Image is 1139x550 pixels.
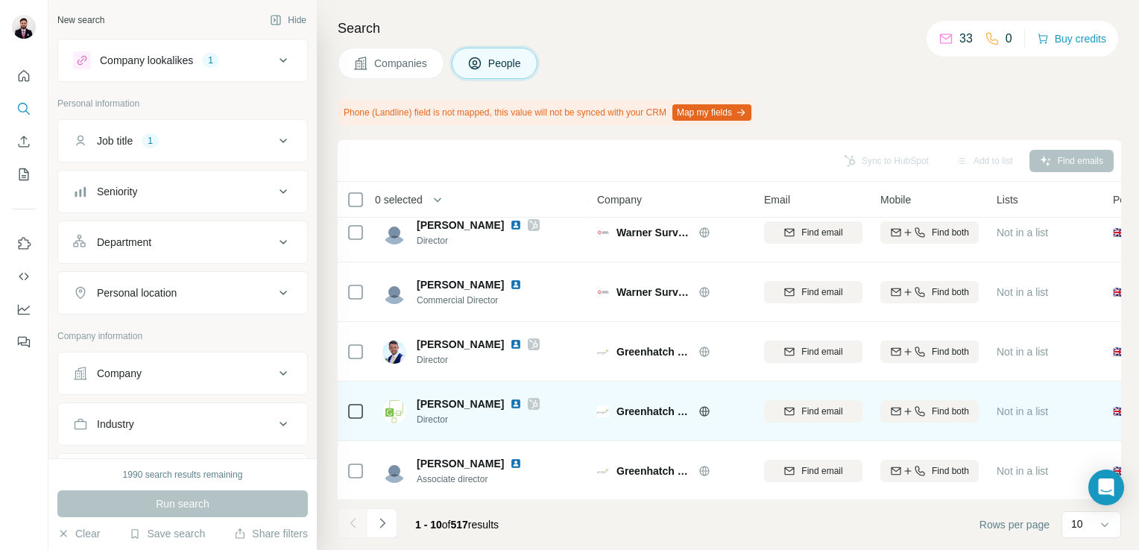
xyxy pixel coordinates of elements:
[880,460,979,482] button: Find both
[338,18,1121,39] h4: Search
[58,224,307,260] button: Department
[338,100,754,125] div: Phone (Landline) field is not mapped, this value will not be synced with your CRM
[417,277,504,292] span: [PERSON_NAME]
[764,281,862,303] button: Find email
[415,519,499,531] span: results
[880,221,979,244] button: Find both
[997,286,1048,298] span: Not in a list
[442,519,451,531] span: of
[880,341,979,363] button: Find both
[417,396,504,411] span: [PERSON_NAME]
[382,459,406,483] img: Avatar
[672,104,751,121] button: Map my fields
[58,406,307,442] button: Industry
[58,123,307,159] button: Job title1
[1113,344,1126,359] span: 🇬🇧
[801,345,842,358] span: Find email
[510,338,522,350] img: LinkedIn logo
[979,517,1050,532] span: Rows per page
[97,184,137,199] div: Seniority
[417,353,540,367] span: Director
[259,9,317,31] button: Hide
[12,296,36,323] button: Dashboard
[997,346,1048,358] span: Not in a list
[58,355,307,391] button: Company
[417,413,540,426] span: Director
[202,54,219,67] div: 1
[764,341,862,363] button: Find email
[597,227,609,238] img: Logo of Warner Surveys
[597,346,609,358] img: Logo of Greenhatch Group
[417,456,504,471] span: [PERSON_NAME]
[382,221,406,244] img: Avatar
[932,226,969,239] span: Find both
[1113,225,1126,240] span: 🇬🇧
[97,417,134,432] div: Industry
[417,234,540,247] span: Director
[57,329,308,343] p: Company information
[510,219,522,231] img: LinkedIn logo
[100,53,193,68] div: Company lookalikes
[597,286,609,298] img: Logo of Warner Surveys
[12,263,36,290] button: Use Surfe API
[510,279,522,291] img: LinkedIn logo
[417,294,540,307] span: Commercial Director
[12,63,36,89] button: Quick start
[597,192,642,207] span: Company
[97,366,142,381] div: Company
[880,281,979,303] button: Find both
[510,458,522,470] img: LinkedIn logo
[959,30,973,48] p: 33
[12,230,36,257] button: Use Surfe on LinkedIn
[764,460,862,482] button: Find email
[801,285,842,299] span: Find email
[616,225,691,240] span: Warner Surveys
[1006,30,1012,48] p: 0
[12,161,36,188] button: My lists
[12,128,36,155] button: Enrich CSV
[57,97,308,110] p: Personal information
[616,404,691,419] span: Greenhatch Group
[97,235,151,250] div: Department
[764,221,862,244] button: Find email
[1113,404,1126,419] span: 🇬🇧
[1071,516,1083,531] p: 10
[510,398,522,410] img: LinkedIn logo
[616,344,691,359] span: Greenhatch Group
[234,526,308,541] button: Share filters
[451,519,468,531] span: 517
[932,405,969,418] span: Find both
[616,464,691,478] span: Greenhatch Group
[58,42,307,78] button: Company lookalikes1
[97,285,177,300] div: Personal location
[997,192,1018,207] span: Lists
[382,399,406,423] img: Avatar
[597,465,609,477] img: Logo of Greenhatch Group
[764,192,790,207] span: Email
[880,192,911,207] span: Mobile
[932,285,969,299] span: Find both
[123,468,243,481] div: 1990 search results remaining
[415,519,442,531] span: 1 - 10
[616,285,691,300] span: Warner Surveys
[801,464,842,478] span: Find email
[597,405,609,417] img: Logo of Greenhatch Group
[764,400,862,423] button: Find email
[12,329,36,355] button: Feedback
[12,95,36,122] button: Search
[417,337,504,352] span: [PERSON_NAME]
[880,400,979,423] button: Find both
[367,508,397,538] button: Navigate to next page
[58,457,307,493] button: HQ location
[129,526,205,541] button: Save search
[1113,464,1126,478] span: 🇬🇧
[417,472,540,486] span: Associate director
[58,275,307,311] button: Personal location
[375,192,423,207] span: 0 selected
[97,133,133,148] div: Job title
[1113,285,1126,300] span: 🇬🇧
[801,405,842,418] span: Find email
[801,226,842,239] span: Find email
[12,15,36,39] img: Avatar
[374,56,429,71] span: Companies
